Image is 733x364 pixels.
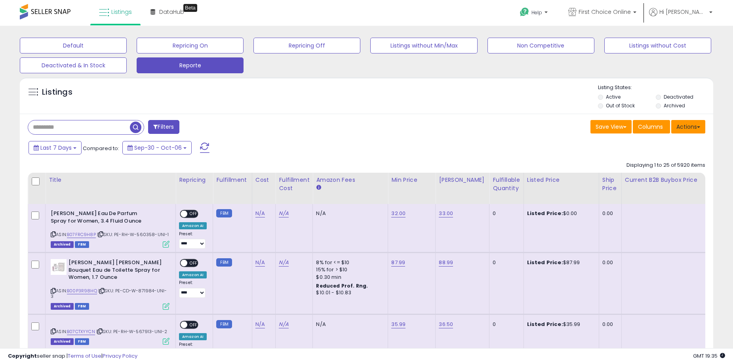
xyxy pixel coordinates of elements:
[216,209,232,217] small: FBM
[487,38,594,53] button: Non Competitive
[179,231,207,249] div: Preset:
[649,8,712,26] a: Hi [PERSON_NAME]
[148,120,179,134] button: Filters
[51,321,169,344] div: ASIN:
[51,259,169,309] div: ASIN:
[279,320,288,328] a: N/A
[626,162,705,169] div: Displaying 1 to 25 of 5920 items
[20,57,127,73] button: Deactivated & In Stock
[179,222,207,229] div: Amazon AI
[590,120,632,133] button: Save View
[67,328,95,335] a: B07CTXYYCN
[103,352,137,360] a: Privacy Policy
[187,260,200,267] span: OFF
[51,288,167,299] span: | SKU: PE-CD-W-871984-UNI-3
[42,87,72,98] h5: Listings
[75,338,89,345] span: FBM
[527,259,593,266] div: $87.99
[439,176,486,184] div: [PERSON_NAME]
[527,259,563,266] b: Listed Price:
[179,271,207,278] div: Amazon AI
[75,241,89,248] span: FBM
[179,342,207,360] div: Preset:
[179,280,207,298] div: Preset:
[493,259,517,266] div: 0
[493,176,520,192] div: Fulfillable Quantity
[255,259,265,267] a: N/A
[179,176,209,184] div: Repricing
[316,290,382,296] div: $10.01 - $10.83
[602,259,615,266] div: 0.00
[439,210,453,217] a: 33.00
[122,141,192,154] button: Sep-30 - Oct-06
[316,321,382,328] div: N/A
[216,176,248,184] div: Fulfillment
[602,210,615,217] div: 0.00
[97,231,169,238] span: | SKU: PE-RH-W-560358-UNI-1
[111,8,132,16] span: Listings
[606,93,621,100] label: Active
[51,338,74,345] span: Listings that have been deleted from Seller Central
[255,176,272,184] div: Cost
[69,259,165,283] b: [PERSON_NAME] [PERSON_NAME] Bouquet Eau de Toilette Spray for Women, 1.7 Ounce
[664,102,685,109] label: Archived
[602,321,615,328] div: 0.00
[316,282,368,289] b: Reduced Prof. Rng.
[216,258,232,267] small: FBM
[187,321,200,328] span: OFF
[693,352,725,360] span: 2025-10-14 19:35 GMT
[67,288,97,294] a: B00P3R98HQ
[370,38,477,53] button: Listings without Min/Max
[68,352,101,360] a: Terms of Use
[316,259,382,266] div: 8% for <= $10
[638,123,663,131] span: Columns
[527,176,596,184] div: Listed Price
[493,210,517,217] div: 0
[187,211,200,217] span: OFF
[527,210,593,217] div: $0.00
[659,8,707,16] span: Hi [PERSON_NAME]
[49,176,172,184] div: Title
[216,320,232,328] small: FBM
[598,84,713,91] p: Listing States:
[316,176,385,184] div: Amazon Fees
[664,93,693,100] label: Deactivated
[96,328,168,335] span: | SKU: PE-RH-W-567913-UNI-2
[279,210,288,217] a: N/A
[67,231,96,238] a: B07FRC9H8P
[137,57,244,73] button: Reporte
[51,210,169,247] div: ASIN:
[83,145,119,152] span: Compared to:
[51,303,74,310] span: Listings that have been deleted from Seller Central
[253,38,360,53] button: Repricing Off
[602,176,618,192] div: Ship Price
[391,259,405,267] a: 87.99
[40,144,72,152] span: Last 7 Days
[75,303,89,310] span: FBM
[179,333,207,340] div: Amazon AI
[391,210,406,217] a: 32.00
[493,321,517,328] div: 0
[159,8,184,16] span: DataHub
[439,259,453,267] a: 88.99
[134,144,182,152] span: Sep-30 - Oct-06
[8,353,137,360] div: seller snap | |
[527,321,593,328] div: $35.99
[316,266,382,273] div: 15% for > $10
[579,8,631,16] span: First Choice Online
[520,7,529,17] i: Get Help
[255,210,265,217] a: N/A
[279,259,288,267] a: N/A
[633,120,670,133] button: Columns
[527,320,563,328] b: Listed Price:
[316,184,321,191] small: Amazon Fees.
[391,176,432,184] div: Min Price
[255,320,265,328] a: N/A
[51,259,67,275] img: 313LNMj+hpL._SL40_.jpg
[604,38,711,53] button: Listings without Cost
[137,38,244,53] button: Repricing On
[527,210,563,217] b: Listed Price:
[316,274,382,281] div: $0.30 min
[51,241,74,248] span: Listings that have been deleted from Seller Central
[316,210,382,217] div: N/A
